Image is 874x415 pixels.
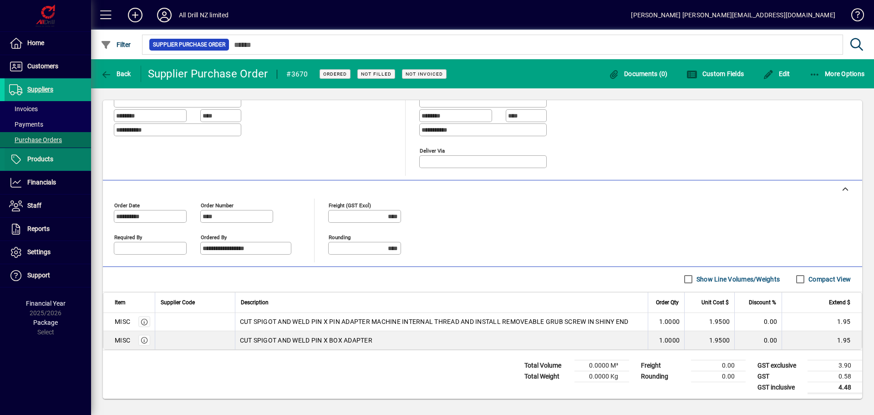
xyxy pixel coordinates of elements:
td: GST inclusive [753,382,808,393]
mat-label: Order number [201,202,234,208]
td: 0.00 [734,331,782,349]
a: Home [5,32,91,55]
span: Discount % [749,297,776,307]
td: GST exclusive [753,360,808,371]
td: 1.0000 [648,331,684,349]
span: Extend $ [829,297,850,307]
td: 0.0000 Kg [574,371,629,382]
span: Package [33,319,58,326]
span: More Options [809,70,865,77]
span: Documents (0) [609,70,668,77]
td: 1.95 [782,331,862,349]
a: Staff [5,195,91,217]
span: Item [115,297,126,307]
mat-label: Deliver via [420,147,445,154]
button: Filter [98,36,133,53]
td: Total Volume [520,360,574,371]
a: Products [5,148,91,171]
td: 3.90 [808,360,862,371]
span: Back [101,70,131,77]
mat-label: Required by [114,234,142,240]
span: Edit [763,70,790,77]
a: Invoices [5,101,91,117]
div: MISC [115,317,130,326]
div: MISC [115,336,130,345]
a: Reports [5,218,91,241]
span: Staff [27,202,41,209]
td: Freight [636,360,691,371]
label: Show Line Volumes/Weights [695,275,780,284]
span: Filter [101,41,131,48]
span: Purchase Orders [9,136,62,143]
span: Financials [27,179,56,186]
span: Custom Fields [686,70,744,77]
div: All Drill NZ limited [179,8,229,22]
mat-label: Order date [114,202,140,208]
td: 1.9500 [684,313,734,331]
td: Total Weight [520,371,574,382]
td: GST [753,371,808,382]
td: 0.00 [691,371,746,382]
span: Reports [27,225,50,232]
button: Documents (0) [606,66,670,82]
button: Back [98,66,133,82]
mat-label: Rounding [329,234,351,240]
span: Not Filled [361,71,391,77]
span: Ordered [323,71,347,77]
span: CUT SPIGOT AND WELD PIN X PIN ADAPTER MACHINE INTERNAL THREAD AND INSTALL REMOVEABLE GRUB SCREW I... [240,317,629,326]
td: 1.9500 [684,331,734,349]
span: CUT SPIGOT AND WELD PIN X BOX ADAPTER [240,336,372,345]
span: Invoices [9,105,38,113]
button: More Options [807,66,867,82]
button: Edit [761,66,793,82]
button: Add [121,7,150,23]
button: Custom Fields [684,66,746,82]
span: Payments [9,121,43,128]
span: Support [27,272,50,279]
app-page-header-button: Back [91,66,141,82]
button: Profile [150,7,179,23]
a: Financials [5,171,91,194]
span: Settings [27,248,51,256]
span: Order Qty [656,297,679,307]
div: #3670 [286,67,308,82]
span: Products [27,155,53,163]
span: Home [27,39,44,46]
a: Purchase Orders [5,132,91,148]
td: 1.0000 [648,313,684,331]
div: Supplier Purchase Order [148,67,268,81]
a: Customers [5,55,91,78]
a: Payments [5,117,91,132]
td: 0.00 [691,360,746,371]
span: Description [241,297,269,307]
td: 1.95 [782,313,862,331]
div: [PERSON_NAME] [PERSON_NAME][EMAIL_ADDRESS][DOMAIN_NAME] [631,8,835,22]
a: Support [5,264,91,287]
td: 0.00 [734,313,782,331]
span: Supplier Purchase Order [153,40,225,49]
mat-label: Ordered by [201,234,227,240]
span: Financial Year [26,300,66,307]
span: Supplier Code [161,297,195,307]
td: 0.58 [808,371,862,382]
span: Suppliers [27,86,53,93]
span: Unit Cost $ [701,297,729,307]
a: Knowledge Base [844,2,863,31]
span: Not Invoiced [406,71,443,77]
label: Compact View [807,275,851,284]
mat-label: Freight (GST excl) [329,202,371,208]
td: 0.0000 M³ [574,360,629,371]
span: Customers [27,62,58,70]
a: Settings [5,241,91,264]
td: 4.48 [808,382,862,393]
td: Rounding [636,371,691,382]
